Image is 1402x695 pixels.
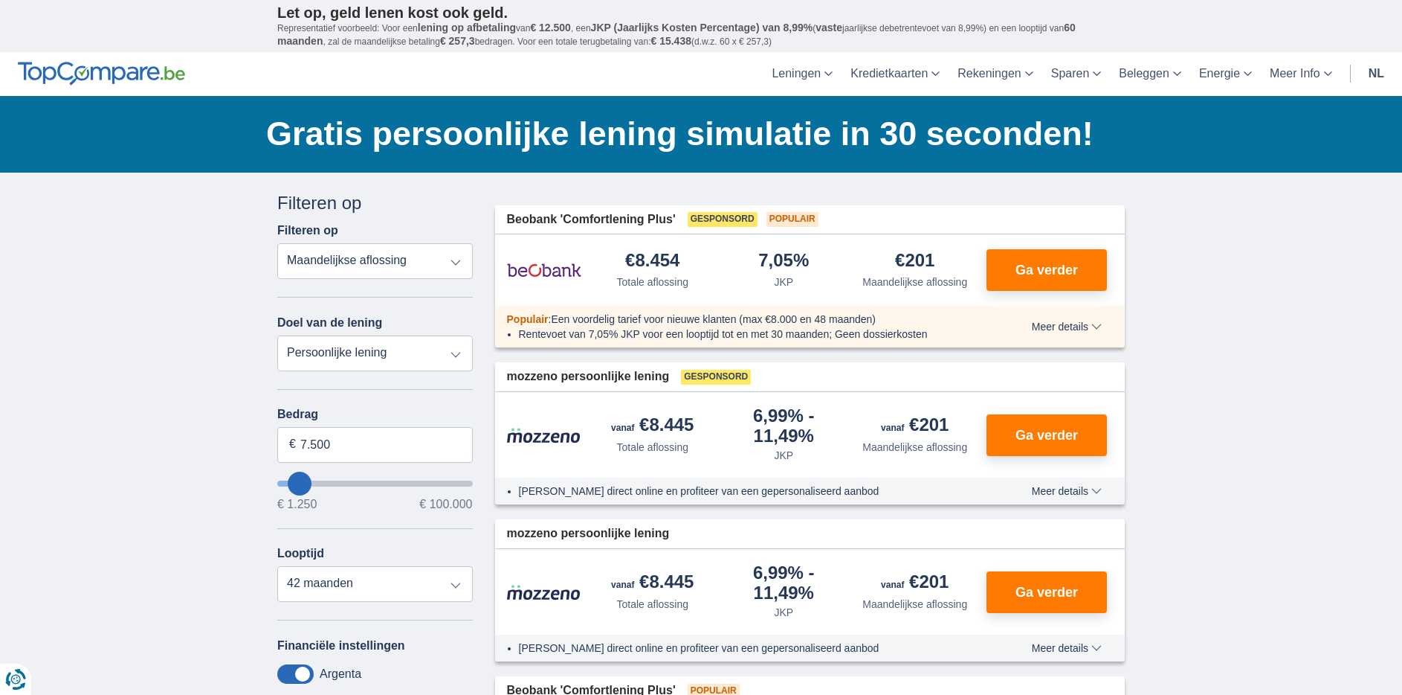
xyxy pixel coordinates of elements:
span: Gesponsord [688,212,757,227]
a: Meer Info [1261,52,1341,96]
div: €8.445 [611,416,694,437]
span: € [289,436,296,453]
button: Meer details [1021,642,1113,654]
div: JKP [774,275,793,289]
span: Meer details [1032,486,1102,496]
span: lening op afbetaling [418,22,516,33]
div: : [495,312,989,327]
h1: Gratis persoonlijke lening simulatie in 30 seconden! [266,111,1125,157]
li: [PERSON_NAME] direct online en profiteer van een gepersonaliseerd aanbod [519,484,978,499]
a: Kredietkaarten [841,52,949,96]
span: € 1.250 [277,499,317,510]
span: Ga verder [1015,586,1078,599]
div: Totale aflossing [616,275,688,289]
a: Leningen [763,52,841,96]
li: [PERSON_NAME] direct online en profiteer van een gepersonaliseerd aanbod [519,641,978,656]
label: Filteren op [277,224,338,237]
span: Populair [766,212,818,227]
span: € 257,3 [440,35,475,47]
span: Ga verder [1015,429,1078,442]
span: € 12.500 [530,22,571,33]
div: €201 [881,573,949,594]
span: Meer details [1032,643,1102,653]
span: € 100.000 [419,499,472,510]
label: Bedrag [277,408,473,421]
button: Ga verder [986,571,1107,613]
img: product.pl.alt Mozzeno [507,427,581,443]
div: 6,99% [724,564,844,602]
span: Beobank 'Comfortlening Plus' [507,211,676,228]
div: €201 [881,416,949,437]
a: Rekeningen [949,52,1041,96]
div: Totale aflossing [616,597,688,612]
div: €8.445 [611,573,694,594]
button: Ga verder [986,249,1107,291]
button: Meer details [1021,485,1113,497]
div: Totale aflossing [616,440,688,455]
div: €8.454 [625,252,679,272]
div: Maandelijkse aflossing [862,597,967,612]
span: Ga verder [1015,263,1078,277]
span: Een voordelig tarief voor nieuwe klanten (max €8.000 en 48 maanden) [551,313,876,325]
div: Maandelijkse aflossing [862,440,967,455]
label: Argenta [320,667,361,681]
a: nl [1360,52,1393,96]
span: € 15.438 [650,35,691,47]
span: Meer details [1032,321,1102,332]
div: Maandelijkse aflossing [862,275,967,289]
img: TopCompare [18,62,185,86]
div: JKP [774,448,793,463]
img: product.pl.alt Beobank [507,252,581,289]
li: Rentevoet van 7,05% JKP voor een looptijd tot en met 30 maanden; Geen dossierkosten [519,327,978,342]
label: Doel van de lening [277,316,382,330]
div: 6,99% [724,407,844,445]
p: Representatief voorbeeld: Voor een van , een ( jaarlijkse debetrentevoet van 8,99%) en een loopti... [277,22,1125,48]
p: Let op, geld lenen kost ook geld. [277,4,1125,22]
input: wantToBorrow [277,481,473,487]
button: Meer details [1021,321,1113,333]
img: product.pl.alt Mozzeno [507,584,581,600]
button: Ga verder [986,414,1107,456]
span: vaste [815,22,842,33]
div: 7,05% [758,252,809,272]
span: Populair [507,313,549,325]
span: Gesponsord [681,370,751,385]
span: 60 maanden [277,22,1076,47]
a: Energie [1190,52,1261,96]
span: JKP (Jaarlijks Kosten Percentage) van 8,99% [591,22,813,33]
span: mozzeno persoonlijke lening [507,525,670,542]
div: Filteren op [277,190,473,216]
a: Sparen [1042,52,1111,96]
label: Looptijd [277,547,324,560]
div: JKP [774,605,793,620]
div: €201 [895,252,934,272]
span: mozzeno persoonlijke lening [507,368,670,385]
a: Beleggen [1110,52,1190,96]
label: Financiële instellingen [277,639,405,653]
